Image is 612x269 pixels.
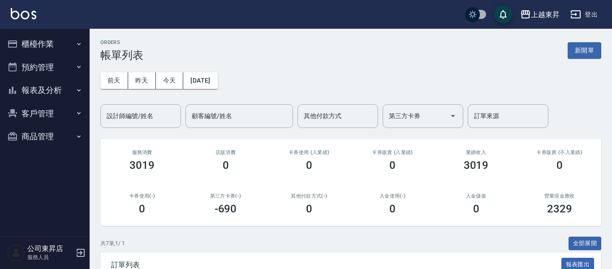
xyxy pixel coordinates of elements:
a: 新開單 [568,46,601,54]
button: save [494,5,512,23]
div: 上越東昇 [531,9,560,20]
h3: 0 [556,159,563,172]
h3: 3019 [129,159,155,172]
button: 前天 [100,72,128,89]
button: 客戶管理 [4,102,86,125]
button: 上越東昇 [517,5,563,24]
button: 商品管理 [4,125,86,148]
button: [DATE] [183,72,217,89]
h3: 帳單列表 [100,49,143,62]
button: 今天 [156,72,184,89]
h2: 卡券販賣 (不入業績) [529,150,590,155]
h2: 第三方卡券(-) [194,193,256,199]
h2: 業績收入 [445,150,507,155]
a: 報表匯出 [561,260,595,269]
h2: 營業現金應收 [529,193,590,199]
h2: 入金儲值 [445,193,507,199]
h5: 公司東昇店 [27,244,73,253]
h2: ORDERS [100,40,143,45]
button: 新開單 [568,42,601,59]
h2: 卡券使用(-) [111,193,173,199]
h3: 0 [473,203,479,215]
button: 櫃檯作業 [4,32,86,56]
h3: -690 [215,203,237,215]
h2: 店販消費 [194,150,256,155]
h3: 0 [389,159,396,172]
p: 共 7 筆, 1 / 1 [100,239,125,247]
img: Logo [11,8,36,19]
h2: 入金使用(-) [362,193,423,199]
button: Open [446,109,460,123]
h3: 0 [306,203,312,215]
h3: 0 [223,159,229,172]
button: 預約管理 [4,56,86,79]
button: 全部展開 [569,237,602,251]
h2: 其他付款方式(-) [278,193,340,199]
h3: 0 [306,159,312,172]
p: 服務人員 [27,253,73,261]
img: Person [7,244,25,262]
button: 登出 [567,6,601,23]
h3: 2329 [547,203,572,215]
button: 昨天 [128,72,156,89]
button: 報表及分析 [4,79,86,102]
h3: 服務消費 [111,150,173,155]
h3: 0 [139,203,145,215]
h2: 卡券使用 (入業績) [278,150,340,155]
h2: 卡券販賣 (入業績) [362,150,423,155]
h3: 3019 [464,159,489,172]
h3: 0 [389,203,396,215]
